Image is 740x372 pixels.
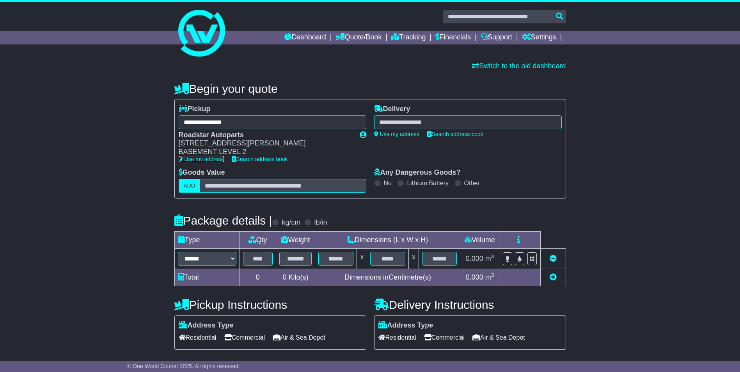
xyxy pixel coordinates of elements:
h4: Pickup Instructions [174,298,366,311]
td: Qty [240,231,276,248]
a: Search address book [232,156,288,162]
div: Roadstar Autoparts [179,131,352,140]
td: Kilo(s) [276,269,315,286]
td: Dimensions (L x W x H) [315,231,460,248]
td: Weight [276,231,315,248]
span: © One World Courier 2025. All rights reserved. [127,363,240,369]
label: AUD [179,179,201,193]
a: Add new item [550,273,557,281]
a: Use my address [179,156,224,162]
label: Other [464,179,480,187]
label: lb/in [314,218,327,227]
td: Total [174,269,240,286]
a: Support [481,31,512,44]
a: Dashboard [284,31,326,44]
h4: Delivery Instructions [374,298,566,311]
a: Search address book [427,131,483,137]
h4: Begin your quote [174,82,566,95]
td: Dimensions in Centimetre(s) [315,269,460,286]
label: Delivery [374,105,410,113]
sup: 3 [491,253,494,259]
a: Quote/Book [335,31,382,44]
label: Address Type [179,321,234,330]
label: Pickup [179,105,211,113]
span: 0.000 [466,273,483,281]
a: Use my address [374,131,419,137]
label: kg/cm [282,218,300,227]
label: Any Dangerous Goods? [374,168,461,177]
label: Address Type [378,321,433,330]
span: 0.000 [466,255,483,262]
a: Financials [435,31,471,44]
span: Air & Sea Depot [472,331,525,344]
sup: 3 [491,272,494,278]
a: Switch to the old dashboard [472,62,566,70]
td: Volume [460,231,499,248]
a: Settings [522,31,556,44]
label: Lithium Battery [407,179,449,187]
label: No [384,179,392,187]
div: [STREET_ADDRESS][PERSON_NAME] [179,139,352,148]
span: 0 [282,273,286,281]
h4: Package details | [174,214,272,227]
span: Air & Sea Depot [273,331,325,344]
td: Type [174,231,240,248]
td: x [408,248,419,269]
a: Remove this item [550,255,557,262]
label: Goods Value [179,168,225,177]
span: Residential [179,331,216,344]
td: 0 [240,269,276,286]
span: Commercial [224,331,265,344]
a: Tracking [391,31,426,44]
td: x [357,248,367,269]
div: BASEMENT LEVEL 2 [179,148,352,156]
span: Residential [378,331,416,344]
span: m [485,273,494,281]
span: m [485,255,494,262]
span: Commercial [424,331,465,344]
